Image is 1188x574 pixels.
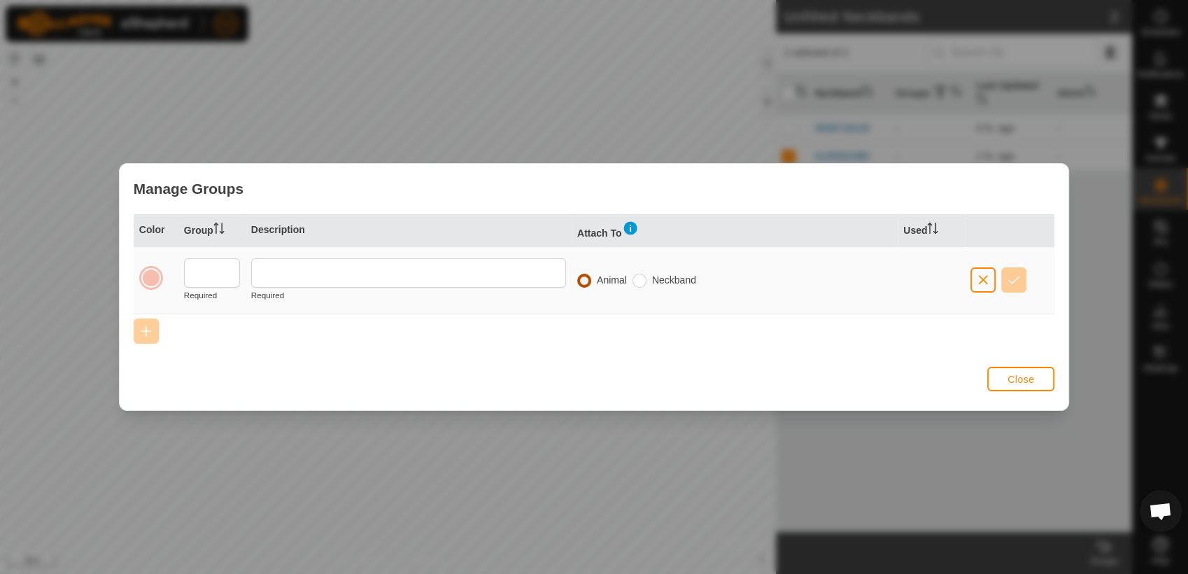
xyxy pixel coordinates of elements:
[572,214,898,247] th: Attach To
[246,214,572,247] th: Description
[134,214,178,247] th: Color
[1140,490,1182,532] div: Open chat
[251,290,284,300] small: Required
[184,290,217,300] small: Required
[178,214,246,247] th: Group
[597,275,627,285] label: Animal
[1007,374,1034,385] span: Close
[120,164,1068,213] div: Manage Groups
[652,275,696,285] label: Neckband
[622,220,639,237] img: information
[898,214,965,247] th: Used
[987,367,1054,391] button: Close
